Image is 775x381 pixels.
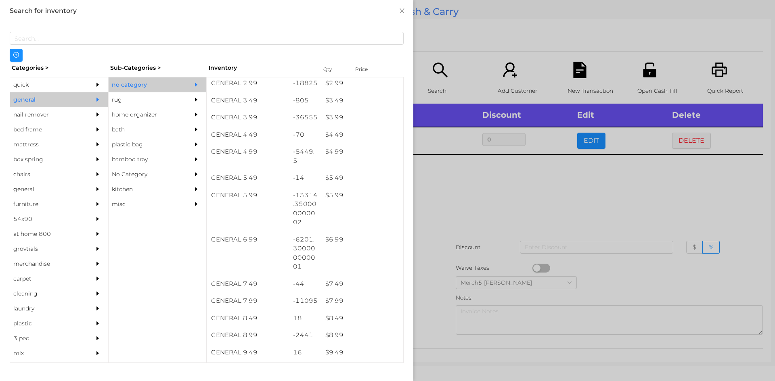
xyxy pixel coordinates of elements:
[10,346,84,361] div: mix
[108,62,207,74] div: Sub-Categories >
[289,344,322,361] div: 16
[193,142,199,147] i: icon: caret-right
[95,186,101,192] i: icon: caret-right
[289,143,322,169] div: -8449.5
[10,107,84,122] div: nail remover
[289,92,322,109] div: -805
[289,327,322,344] div: -2441
[207,169,289,187] div: GENERAL 5.49
[321,143,403,160] div: $ 4.99
[321,64,346,75] div: Qty
[10,361,84,376] div: appliances
[207,231,289,248] div: GENERAL 6.99
[321,344,403,361] div: $ 9.49
[207,327,289,344] div: GENERAL 8.99
[289,75,322,92] div: -18825
[10,6,404,15] div: Search for inventory
[321,231,403,248] div: $ 6.99
[95,321,101,326] i: icon: caret-right
[95,171,101,177] i: icon: caret-right
[10,271,84,286] div: carpet
[10,227,84,242] div: at home 800
[321,126,403,144] div: $ 4.49
[10,197,84,212] div: furniture
[109,197,182,212] div: misc
[109,77,182,92] div: no category
[10,152,84,167] div: box spring
[95,261,101,266] i: icon: caret-right
[207,344,289,361] div: GENERAL 9.49
[10,137,84,152] div: mattress
[10,316,84,331] div: plastic
[289,109,322,126] div: -36555
[209,64,313,72] div: Inventory
[10,212,84,227] div: 54x90
[10,49,23,62] button: icon: plus-circle
[10,256,84,271] div: merchandise
[95,276,101,281] i: icon: caret-right
[10,301,84,316] div: laundry
[109,182,182,197] div: kitchen
[289,231,322,275] div: -6201.300000000001
[10,92,84,107] div: general
[193,201,199,207] i: icon: caret-right
[207,187,289,204] div: GENERAL 5.99
[193,186,199,192] i: icon: caret-right
[207,292,289,310] div: GENERAL 7.99
[95,112,101,117] i: icon: caret-right
[193,97,199,102] i: icon: caret-right
[10,122,84,137] div: bed frame
[95,156,101,162] i: icon: caret-right
[193,112,199,117] i: icon: caret-right
[10,62,108,74] div: Categories >
[321,75,403,92] div: $ 2.99
[207,143,289,160] div: GENERAL 4.99
[207,310,289,327] div: GENERAL 8.49
[207,275,289,293] div: GENERAL 7.49
[207,92,289,109] div: GENERAL 3.49
[193,156,199,162] i: icon: caret-right
[109,107,182,122] div: home organizer
[109,137,182,152] div: plastic bag
[95,335,101,341] i: icon: caret-right
[321,187,403,204] div: $ 5.99
[193,82,199,87] i: icon: caret-right
[10,242,84,256] div: grovtials
[207,109,289,126] div: GENERAL 3.99
[95,350,101,356] i: icon: caret-right
[95,231,101,237] i: icon: caret-right
[95,306,101,311] i: icon: caret-right
[95,127,101,132] i: icon: caret-right
[95,216,101,222] i: icon: caret-right
[95,246,101,252] i: icon: caret-right
[321,92,403,109] div: $ 3.49
[289,169,322,187] div: -14
[289,275,322,293] div: -44
[109,167,182,182] div: No Category
[321,275,403,293] div: $ 7.49
[95,82,101,87] i: icon: caret-right
[321,169,403,187] div: $ 5.49
[353,64,385,75] div: Price
[321,327,403,344] div: $ 8.99
[109,152,182,167] div: bamboo tray
[95,142,101,147] i: icon: caret-right
[289,187,322,231] div: -13314.350000000002
[207,75,289,92] div: GENERAL 2.99
[10,331,84,346] div: 3 pec
[289,126,322,144] div: -70
[95,201,101,207] i: icon: caret-right
[95,291,101,296] i: icon: caret-right
[289,310,322,327] div: 18
[289,361,322,378] div: -17859
[193,171,199,177] i: icon: caret-right
[10,182,84,197] div: general
[109,92,182,107] div: rug
[321,292,403,310] div: $ 7.99
[95,97,101,102] i: icon: caret-right
[289,292,322,310] div: -11095
[10,286,84,301] div: cleaning
[399,8,405,14] i: icon: close
[321,361,403,378] div: $ 9.99
[193,127,199,132] i: icon: caret-right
